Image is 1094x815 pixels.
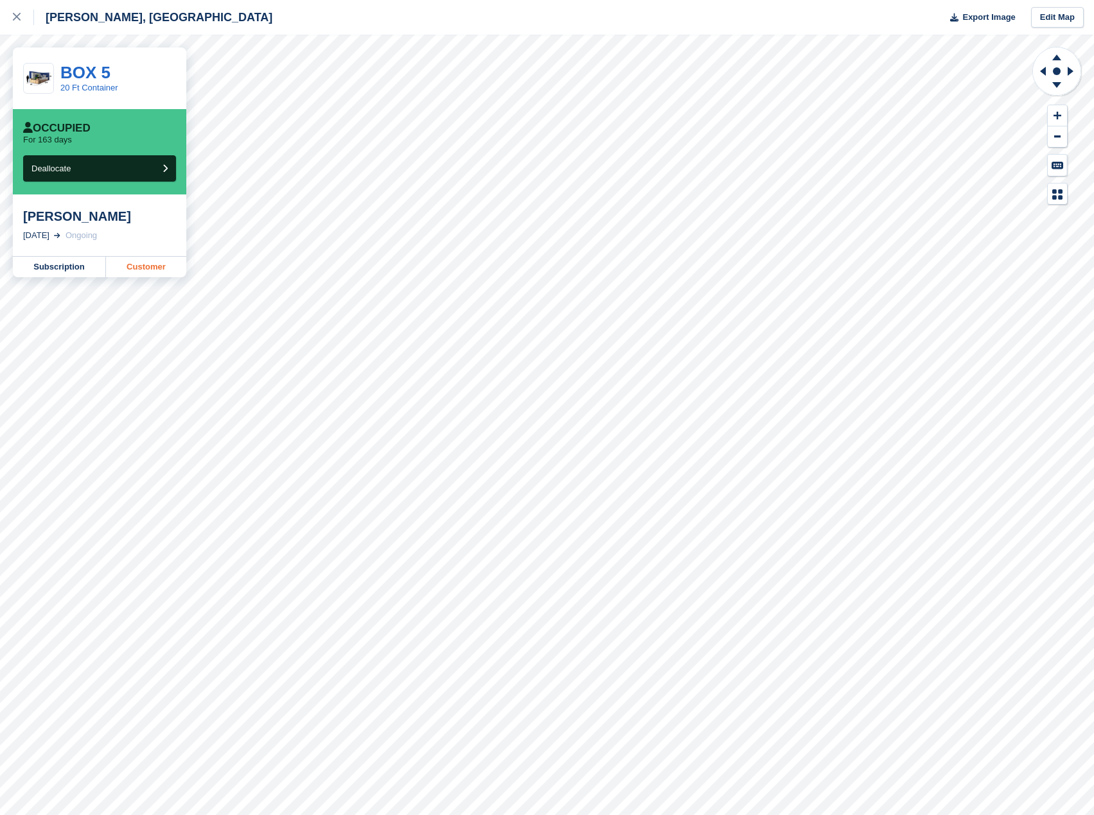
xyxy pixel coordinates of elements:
div: Occupied [23,122,91,135]
a: Customer [106,257,186,277]
img: arrow-right-light-icn-cde0832a797a2874e46488d9cf13f60e5c3a73dbe684e267c42b8395dfbc2abf.svg [54,233,60,238]
span: Deallocate [31,164,71,173]
div: Ongoing [66,229,97,242]
p: For 163 days [23,135,72,145]
button: Map Legend [1048,184,1067,205]
a: Subscription [13,257,106,277]
span: Export Image [962,11,1015,24]
button: Zoom Out [1048,126,1067,148]
div: [PERSON_NAME], [GEOGRAPHIC_DATA] [34,10,272,25]
div: [DATE] [23,229,49,242]
a: BOX 5 [60,63,110,82]
div: [PERSON_NAME] [23,209,176,224]
button: Keyboard Shortcuts [1048,155,1067,176]
button: Export Image [942,7,1016,28]
button: Deallocate [23,155,176,182]
a: Edit Map [1031,7,1084,28]
a: 20 Ft Container [60,83,118,92]
img: 20-ft-container%20(39).jpg [24,67,53,90]
button: Zoom In [1048,105,1067,126]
